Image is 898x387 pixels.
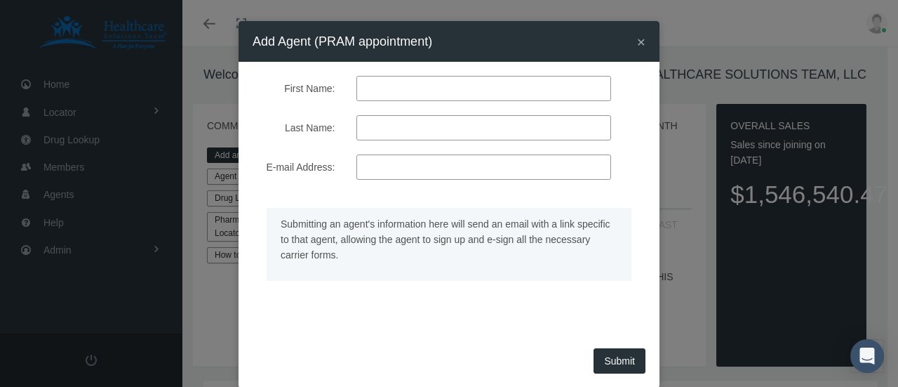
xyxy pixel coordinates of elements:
[637,34,645,49] button: Close
[850,339,884,373] div: Open Intercom Messenger
[242,76,346,101] label: First Name:
[281,216,617,263] p: Submitting an agent's information here will send an email with a link specific to that agent, all...
[253,32,432,51] h4: Add Agent (PRAM appointment)
[594,348,645,374] button: Submit
[242,155,346,180] label: E-mail Address:
[637,34,645,50] span: ×
[242,115,346,140] label: Last Name:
